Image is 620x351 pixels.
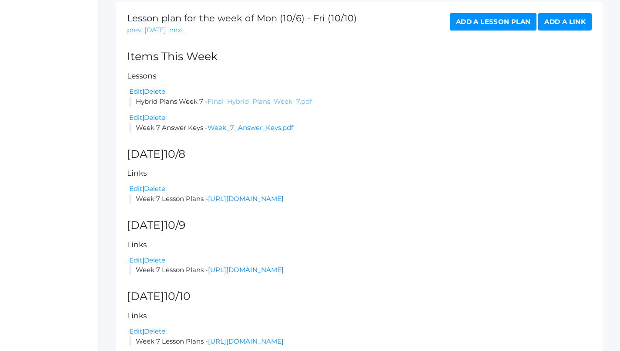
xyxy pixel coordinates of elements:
[129,327,142,335] a: Edit
[129,327,592,337] div: |
[127,72,592,80] h5: Lessons
[129,87,592,97] div: |
[129,123,592,133] li: Week 7 Answer Keys -
[144,113,165,122] a: Delete
[450,13,536,31] a: Add a Lesson Plan
[208,97,312,106] a: Final_Hybrid_Plans_Week_7.pdf
[208,123,293,132] a: Week_7_Answer_Keys.pdf
[144,25,166,35] a: [DATE]
[127,51,592,63] h2: Items This Week
[127,312,592,320] h5: Links
[164,218,185,232] span: 10/9
[127,241,592,249] h5: Links
[129,87,142,95] a: Edit
[144,327,165,335] a: Delete
[144,256,165,264] a: Delete
[169,25,184,35] a: next
[127,25,141,35] a: prev
[129,256,592,266] div: |
[129,97,592,107] li: Hybrid Plans Week 7 -
[129,337,592,347] li: Week 7 Lesson Plans -
[144,184,165,193] a: Delete
[127,13,357,23] h1: Lesson plan for the week of Mon (10/6) - Fri (10/10)
[208,194,284,203] a: [URL][DOMAIN_NAME]
[129,184,142,193] a: Edit
[129,113,592,123] div: |
[208,337,284,345] a: [URL][DOMAIN_NAME]
[127,169,592,177] h5: Links
[129,113,142,122] a: Edit
[144,87,165,95] a: Delete
[129,265,592,275] li: Week 7 Lesson Plans -
[208,266,284,274] a: [URL][DOMAIN_NAME]
[164,147,185,160] span: 10/8
[127,148,592,160] h2: [DATE]
[127,219,592,232] h2: [DATE]
[129,184,592,194] div: |
[538,13,592,31] a: Add a Link
[129,194,592,204] li: Week 7 Lesson Plans -
[129,256,142,264] a: Edit
[127,290,592,303] h2: [DATE]
[164,290,191,303] span: 10/10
